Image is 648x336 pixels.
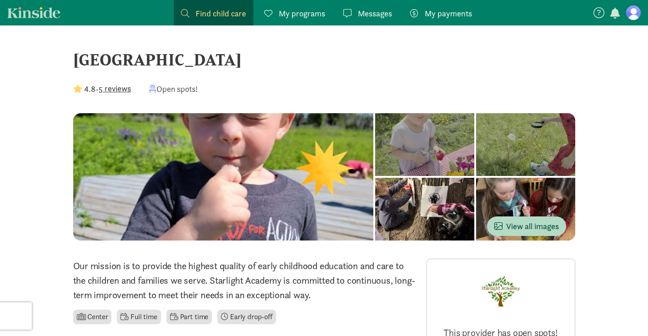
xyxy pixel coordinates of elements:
[99,82,131,95] button: 5 reviews
[84,84,95,94] strong: 4.8
[425,7,472,20] span: My payments
[166,310,212,324] li: Part time
[487,216,566,236] button: View all images
[149,83,198,95] div: Open spots!
[73,47,575,72] div: [GEOGRAPHIC_DATA]
[73,259,416,302] p: Our mission is to provide the highest quality of early childhood education and care to the childr...
[358,7,392,20] span: Messages
[73,310,112,324] li: Center
[217,310,276,324] li: Early drop-off
[196,7,246,20] span: Find child care
[73,83,131,95] div: -
[279,7,325,20] span: My programs
[7,7,60,18] a: Kinside
[117,310,161,324] li: Full time
[476,266,525,316] img: Provider logo
[494,220,559,232] span: View all images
